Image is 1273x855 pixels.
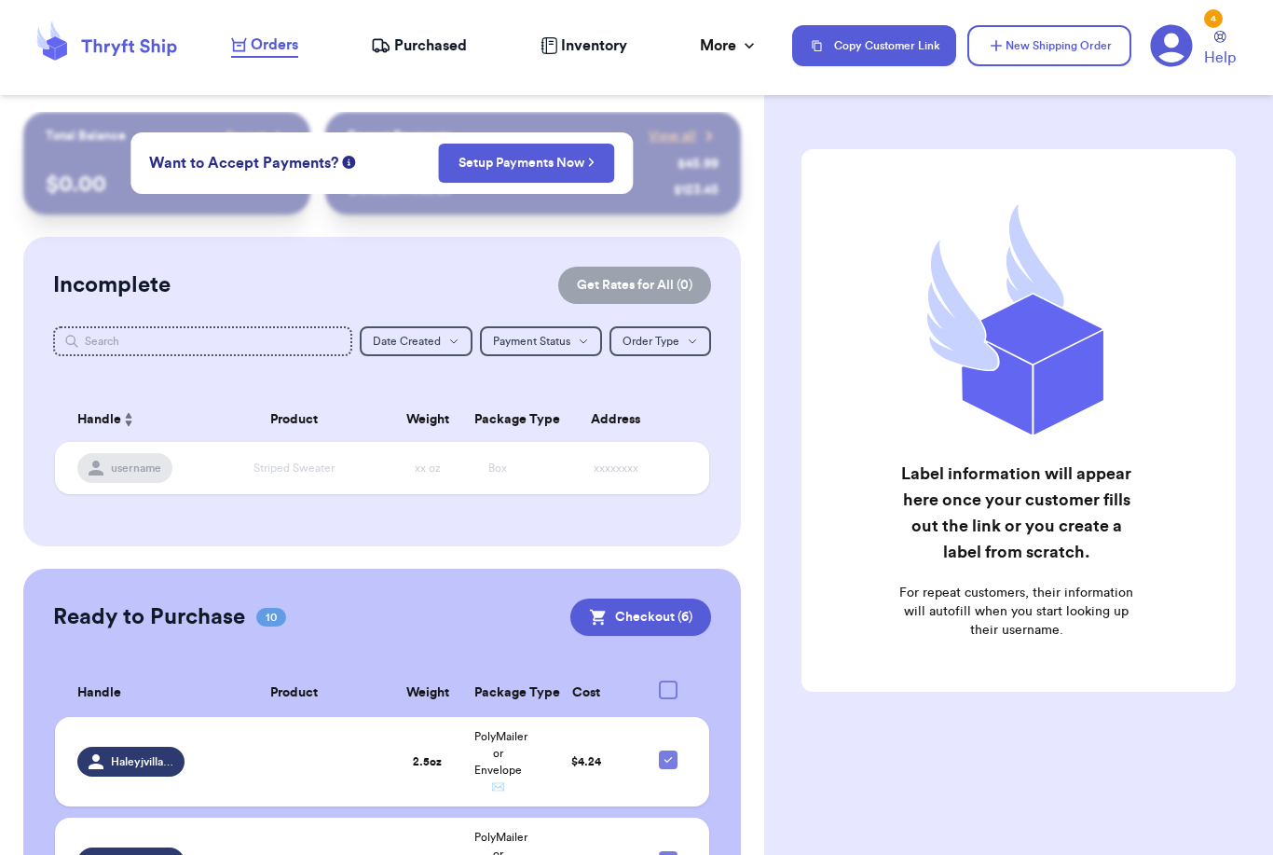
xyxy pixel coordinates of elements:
span: Date Created [373,336,441,347]
a: Help [1204,31,1236,69]
span: 10 [256,608,286,627]
th: Cost [533,669,638,717]
button: Get Rates for All (0) [558,267,711,304]
span: Box [488,462,507,474]
span: PolyMailer or Envelope ✉️ [474,731,527,793]
span: Handle [77,683,121,703]
a: View all [649,127,719,145]
div: $ 123.45 [674,181,719,200]
span: xx oz [415,462,441,474]
input: Search [53,326,352,356]
span: xxxxxxxx [594,462,638,474]
p: For repeat customers, their information will autofill when you start looking up their username. [897,584,1137,640]
h2: Ready to Purchase [53,602,245,632]
button: Setup Payments Now [439,144,615,183]
th: Weight [392,669,463,717]
a: Payout [226,127,288,145]
span: Payment Status [493,336,570,347]
a: Purchased [371,34,467,57]
a: 4 [1150,24,1193,67]
button: Checkout (6) [570,599,711,636]
span: Haleyjvillarreal [111,754,173,769]
button: Order Type [609,326,711,356]
button: Copy Customer Link [792,25,956,66]
h2: Incomplete [53,270,171,300]
th: Product [196,397,392,442]
span: Orders [251,34,298,56]
span: Order Type [623,336,679,347]
span: Want to Accept Payments? [149,152,338,174]
button: Sort ascending [121,408,136,431]
h2: Label information will appear here once your customer fills out the link or you create a label fr... [897,461,1137,565]
span: Inventory [561,34,627,57]
span: username [111,461,161,476]
span: View all [649,127,696,145]
span: Purchased [394,34,467,57]
span: Help [1204,47,1236,69]
button: New Shipping Order [967,25,1131,66]
div: More [700,34,759,57]
div: $ 45.99 [678,155,719,173]
button: Payment Status [480,326,602,356]
th: Address [533,397,709,442]
a: Setup Payments Now [459,154,595,172]
th: Weight [392,397,463,442]
p: Total Balance [46,127,126,145]
div: 4 [1204,9,1223,28]
span: $ 4.24 [571,756,601,767]
p: $ 0.00 [46,170,288,200]
a: Inventory [541,34,627,57]
span: Handle [77,410,121,430]
th: Package Type [463,669,534,717]
span: Payout [226,127,266,145]
a: Orders [231,34,298,58]
span: Striped Sweater [253,462,335,474]
th: Package Type [463,397,534,442]
strong: 2.5 oz [413,756,442,767]
p: Recent Payments [348,127,451,145]
th: Product [196,669,392,717]
button: Date Created [360,326,472,356]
